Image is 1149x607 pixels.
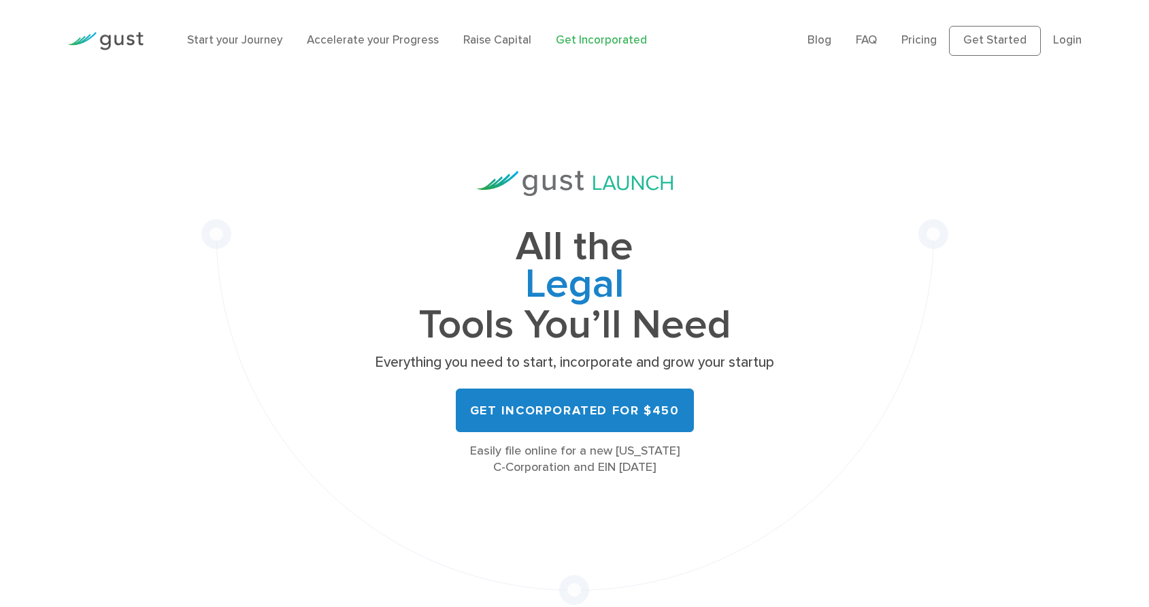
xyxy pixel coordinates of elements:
[1053,33,1082,47] a: Login
[856,33,877,47] a: FAQ
[187,33,282,47] a: Start your Journey
[807,33,831,47] a: Blog
[456,389,694,432] a: Get Incorporated for $450
[67,32,144,50] img: Gust Logo
[463,33,531,47] a: Raise Capital
[556,33,647,47] a: Get Incorporated
[477,171,673,196] img: Gust Launch Logo
[371,353,779,372] p: Everything you need to start, incorporate and grow your startup
[371,229,779,344] h1: All the Tools You’ll Need
[371,266,779,307] span: Legal
[949,26,1041,56] a: Get Started
[901,33,937,47] a: Pricing
[371,443,779,476] div: Easily file online for a new [US_STATE] C-Corporation and EIN [DATE]
[307,33,439,47] a: Accelerate your Progress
